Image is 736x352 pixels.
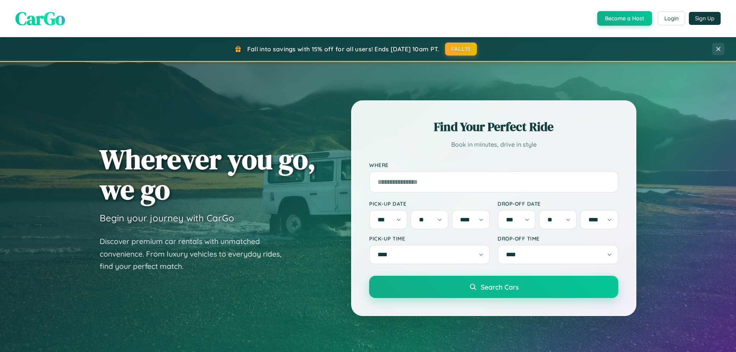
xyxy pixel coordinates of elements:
label: Drop-off Time [498,235,618,242]
h2: Find Your Perfect Ride [369,118,618,135]
label: Drop-off Date [498,200,618,207]
span: CarGo [15,6,65,31]
button: Sign Up [689,12,721,25]
button: Search Cars [369,276,618,298]
label: Where [369,162,618,168]
button: FALL15 [445,43,477,56]
h1: Wherever you go, we go [100,144,316,205]
label: Pick-up Date [369,200,490,207]
span: Search Cars [481,283,519,291]
button: Become a Host [597,11,652,26]
h3: Begin your journey with CarGo [100,212,234,224]
p: Discover premium car rentals with unmatched convenience. From luxury vehicles to everyday rides, ... [100,235,291,273]
button: Login [658,11,685,25]
span: Fall into savings with 15% off for all users! Ends [DATE] 10am PT. [247,45,439,53]
label: Pick-up Time [369,235,490,242]
p: Book in minutes, drive in style [369,139,618,150]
